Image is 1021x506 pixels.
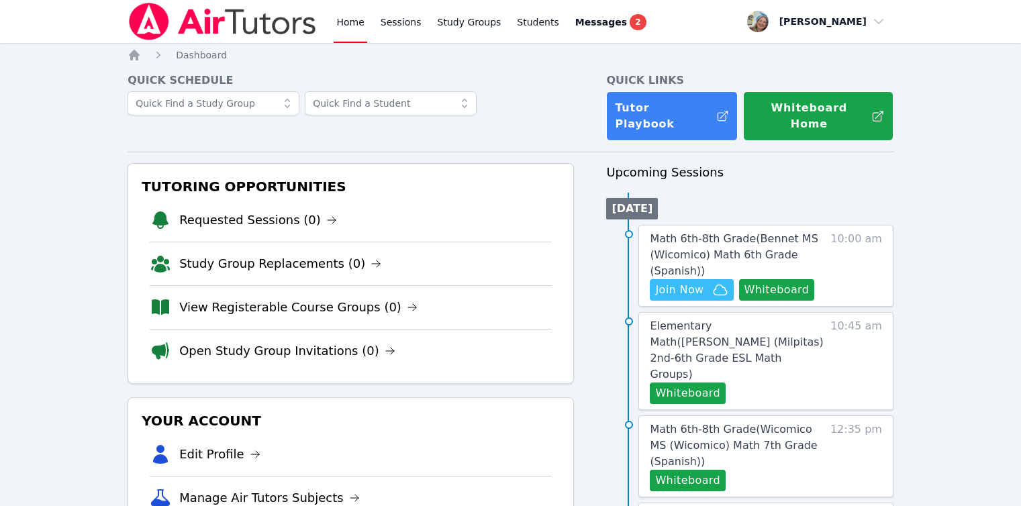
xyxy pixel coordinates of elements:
[176,48,227,62] a: Dashboard
[575,15,627,29] span: Messages
[139,174,563,199] h3: Tutoring Opportunities
[179,445,260,464] a: Edit Profile
[650,470,726,491] button: Whiteboard
[128,91,299,115] input: Quick Find a Study Group
[830,421,882,491] span: 12:35 pm
[650,383,726,404] button: Whiteboard
[650,421,824,470] a: Math 6th-8th Grade(Wicomico MS (Wicomico) Math 7th Grade (Spanish))
[650,318,824,383] a: Elementary Math([PERSON_NAME] (Milpitas) 2nd-6th Grade ESL Math Groups)
[606,72,893,89] h4: Quick Links
[743,91,893,141] button: Whiteboard Home
[830,231,882,301] span: 10:00 am
[305,91,477,115] input: Quick Find a Student
[606,163,893,182] h3: Upcoming Sessions
[128,48,893,62] nav: Breadcrumb
[650,231,824,279] a: Math 6th-8th Grade(Bennet MS (Wicomico) Math 6th Grade (Spanish))
[830,318,882,404] span: 10:45 am
[139,409,563,433] h3: Your Account
[179,342,395,360] a: Open Study Group Invitations (0)
[650,232,818,277] span: Math 6th-8th Grade ( Bennet MS (Wicomico) Math 6th Grade (Spanish) )
[650,423,817,468] span: Math 6th-8th Grade ( Wicomico MS (Wicomico) Math 7th Grade (Spanish) )
[606,198,658,219] li: [DATE]
[650,319,823,381] span: Elementary Math ( [PERSON_NAME] (Milpitas) 2nd-6th Grade ESL Math Groups )
[176,50,227,60] span: Dashboard
[128,3,318,40] img: Air Tutors
[739,279,815,301] button: Whiteboard
[606,91,738,141] a: Tutor Playbook
[179,298,418,317] a: View Registerable Course Groups (0)
[179,211,337,230] a: Requested Sessions (0)
[179,254,381,273] a: Study Group Replacements (0)
[655,282,703,298] span: Join Now
[650,279,733,301] button: Join Now
[630,14,646,30] span: 2
[128,72,574,89] h4: Quick Schedule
